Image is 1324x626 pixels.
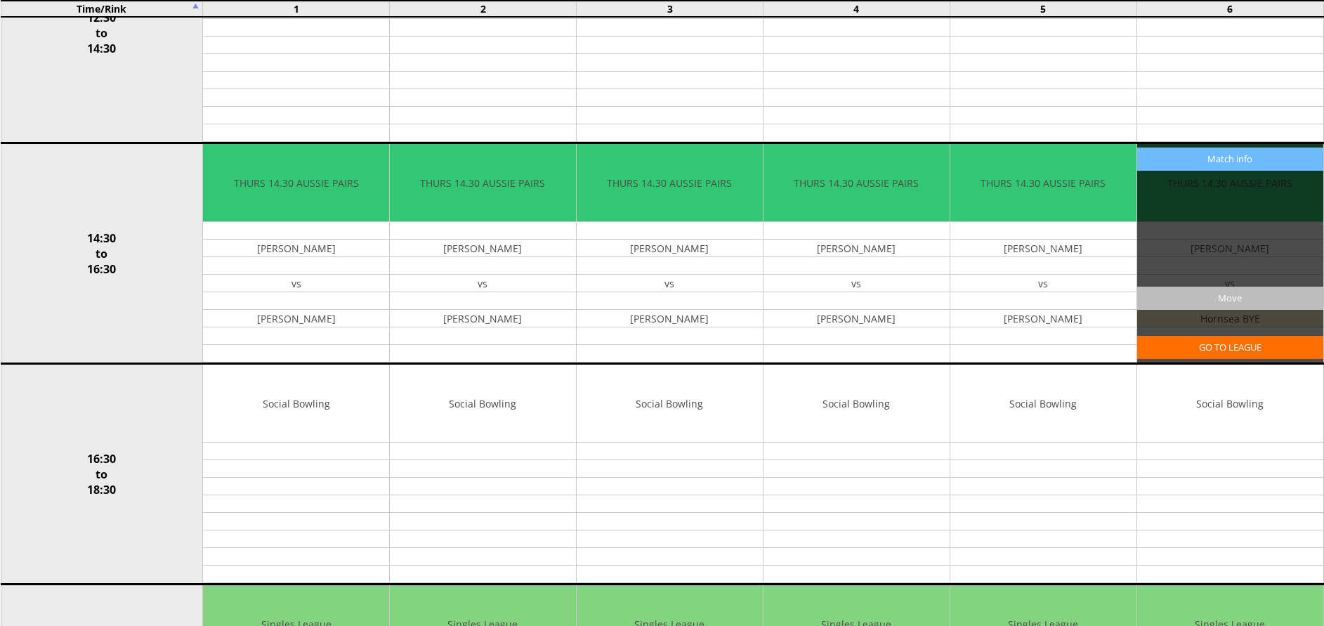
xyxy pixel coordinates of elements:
[950,310,1136,327] td: [PERSON_NAME]
[1137,148,1323,171] input: Match info
[950,240,1136,257] td: [PERSON_NAME]
[203,1,390,17] td: 1
[1137,365,1323,443] td: Social Bowling
[390,365,576,443] td: Social Bowling
[577,240,763,257] td: [PERSON_NAME]
[203,144,389,222] td: THURS 14.30 AUSSIE PAIRS
[763,240,950,257] td: [PERSON_NAME]
[763,144,950,222] td: THURS 14.30 AUSSIE PAIRS
[577,1,763,17] td: 3
[763,275,950,292] td: vs
[577,144,763,222] td: THURS 14.30 AUSSIE PAIRS
[203,240,389,257] td: [PERSON_NAME]
[1,1,203,17] td: Time/Rink
[577,310,763,327] td: [PERSON_NAME]
[390,275,576,292] td: vs
[577,275,763,292] td: vs
[390,144,576,222] td: THURS 14.30 AUSSIE PAIRS
[763,310,950,327] td: [PERSON_NAME]
[577,365,763,443] td: Social Bowling
[390,240,576,257] td: [PERSON_NAME]
[950,365,1136,443] td: Social Bowling
[1136,1,1323,17] td: 6
[1137,336,1323,359] a: GO TO LEAGUE
[1,143,203,364] td: 14:30 to 16:30
[950,1,1136,17] td: 5
[950,144,1136,222] td: THURS 14.30 AUSSIE PAIRS
[763,1,950,17] td: 4
[390,310,576,327] td: [PERSON_NAME]
[203,310,389,327] td: [PERSON_NAME]
[203,275,389,292] td: vs
[1137,287,1323,310] input: Move
[203,365,389,443] td: Social Bowling
[950,275,1136,292] td: vs
[390,1,577,17] td: 2
[763,365,950,443] td: Social Bowling
[1,364,203,585] td: 16:30 to 18:30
